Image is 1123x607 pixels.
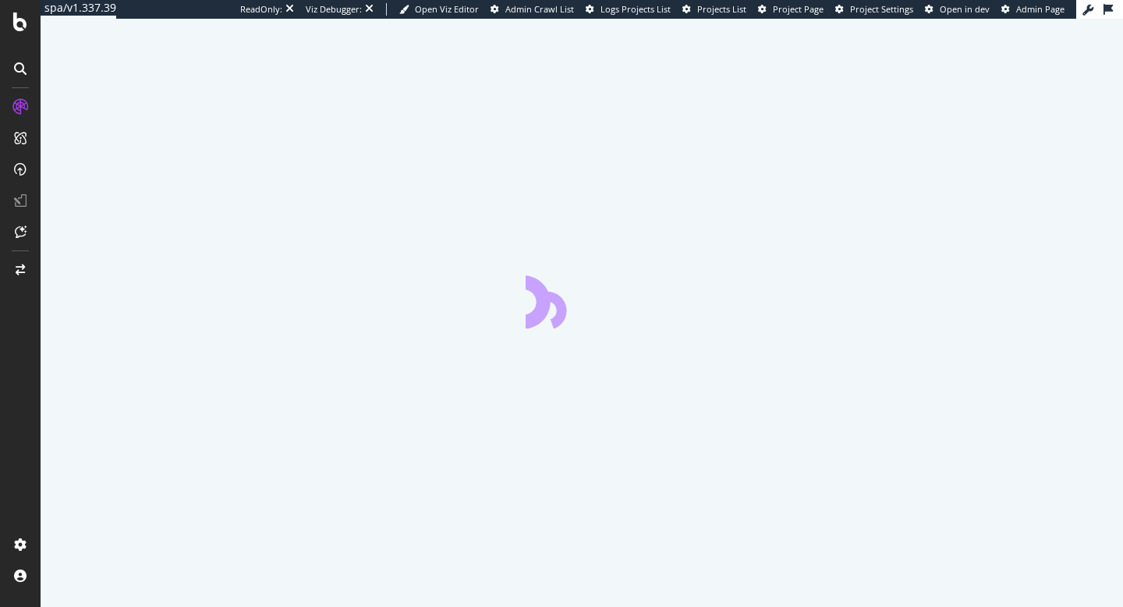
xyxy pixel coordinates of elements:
[940,3,990,15] span: Open in dev
[240,3,282,16] div: ReadOnly:
[773,3,824,15] span: Project Page
[697,3,746,15] span: Projects List
[1001,3,1065,16] a: Admin Page
[526,272,638,328] div: animation
[399,3,479,16] a: Open Viz Editor
[505,3,574,15] span: Admin Crawl List
[682,3,746,16] a: Projects List
[850,3,913,15] span: Project Settings
[415,3,479,15] span: Open Viz Editor
[306,3,362,16] div: Viz Debugger:
[835,3,913,16] a: Project Settings
[491,3,574,16] a: Admin Crawl List
[758,3,824,16] a: Project Page
[600,3,671,15] span: Logs Projects List
[925,3,990,16] a: Open in dev
[1016,3,1065,15] span: Admin Page
[586,3,671,16] a: Logs Projects List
